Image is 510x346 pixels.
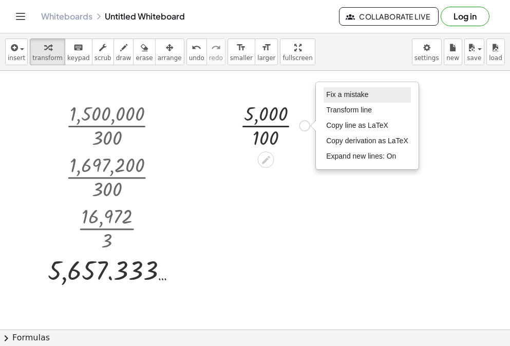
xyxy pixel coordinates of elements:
[158,54,182,62] span: arrange
[326,137,408,145] span: Copy derivation as LaTeX
[209,54,223,62] span: redo
[32,54,63,62] span: transform
[67,54,90,62] span: keypad
[8,54,25,62] span: insert
[92,39,114,65] button: scrub
[280,39,315,65] button: fullscreen
[12,8,29,25] button: Toggle navigation
[326,90,368,99] span: Fix a mistake
[414,54,439,62] span: settings
[206,39,225,65] button: redoredo
[348,12,430,21] span: Collaborate Live
[282,54,312,62] span: fullscreen
[258,151,274,168] div: Edit math
[326,121,388,129] span: Copy line as LaTeX
[189,54,204,62] span: undo
[230,54,253,62] span: smaller
[114,39,134,65] button: draw
[446,54,459,62] span: new
[236,42,246,54] i: format_size
[489,54,502,62] span: load
[41,11,92,22] a: Whiteboards
[228,39,255,65] button: format_sizesmaller
[444,39,462,65] button: new
[441,7,489,26] button: Log in
[339,7,439,26] button: Collaborate Live
[5,39,28,65] button: insert
[326,152,396,160] span: Expand new lines: On
[136,54,153,62] span: erase
[30,39,65,65] button: transform
[155,39,184,65] button: arrange
[486,39,505,65] button: load
[326,106,372,114] span: Transform line
[192,42,201,54] i: undo
[412,39,442,65] button: settings
[255,39,278,65] button: format_sizelarger
[133,39,155,65] button: erase
[116,54,131,62] span: draw
[467,54,481,62] span: save
[95,54,111,62] span: scrub
[211,42,221,54] i: redo
[257,54,275,62] span: larger
[261,42,271,54] i: format_size
[186,39,207,65] button: undoundo
[73,42,83,54] i: keyboard
[464,39,484,65] button: save
[65,39,92,65] button: keyboardkeypad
